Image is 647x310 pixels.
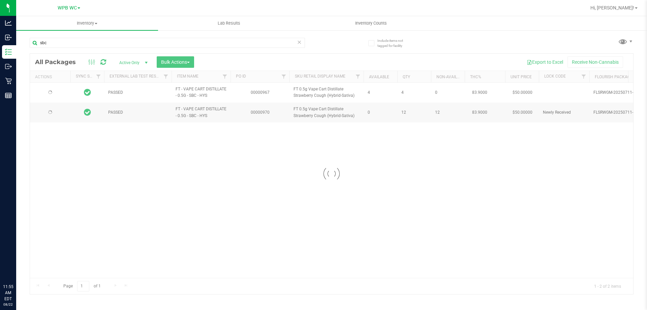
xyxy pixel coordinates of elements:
[209,20,249,26] span: Lab Results
[297,38,302,47] span: Clear
[58,5,77,11] span: WPB WC
[158,16,300,30] a: Lab Results
[3,284,13,302] p: 11:55 AM EDT
[16,16,158,30] a: Inventory
[5,78,12,84] inline-svg: Retail
[30,38,305,48] input: Search Package ID, Item Name, SKU, Lot or Part Number...
[5,20,12,26] inline-svg: Analytics
[5,63,12,70] inline-svg: Outbound
[590,5,634,10] span: Hi, [PERSON_NAME]!
[16,20,158,26] span: Inventory
[7,256,27,276] iframe: Resource center
[5,34,12,41] inline-svg: Inbound
[377,38,411,48] span: Include items not tagged for facility
[346,20,396,26] span: Inventory Counts
[300,16,442,30] a: Inventory Counts
[3,302,13,307] p: 08/22
[5,92,12,99] inline-svg: Reports
[5,49,12,55] inline-svg: Inventory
